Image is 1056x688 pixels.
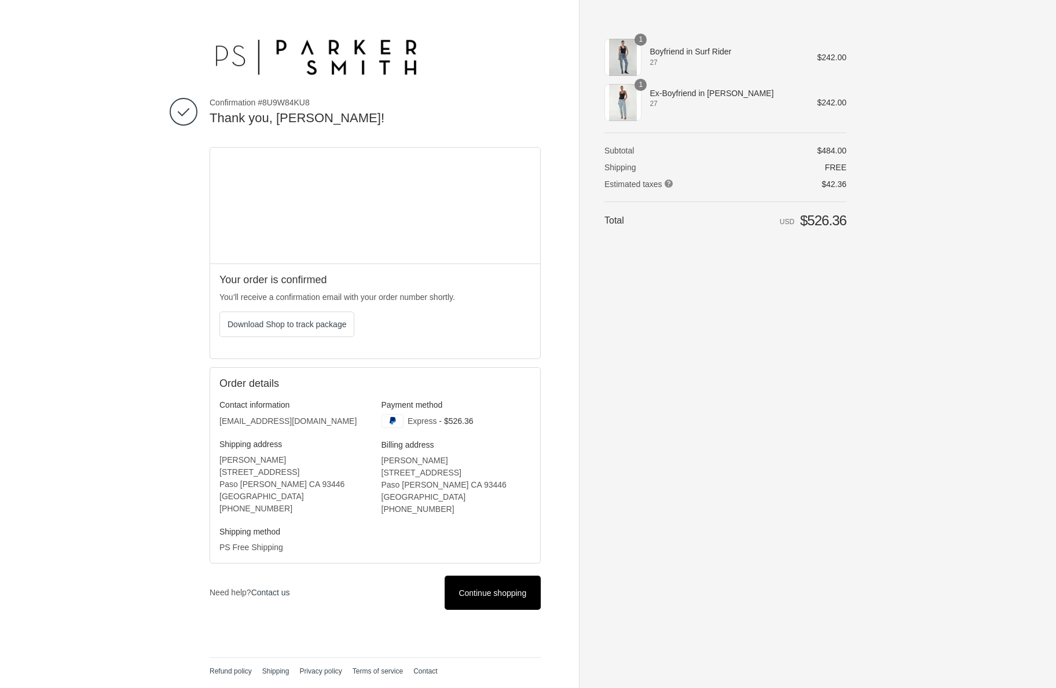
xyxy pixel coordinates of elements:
span: Express [408,416,437,426]
span: - $526.36 [439,416,473,426]
span: $484.00 [817,146,846,155]
h3: Contact information [219,400,369,410]
h2: Thank you, [PERSON_NAME]! [210,110,541,127]
span: Total [604,215,624,225]
h3: Shipping method [219,526,369,537]
address: [PERSON_NAME] [STREET_ADDRESS] Paso [PERSON_NAME] CA 93446 [GEOGRAPHIC_DATA] ‎[PHONE_NUMBER] [382,455,531,515]
a: Continue shopping [445,576,541,610]
a: Contact us [251,588,290,597]
div: Google map displaying pin point of shipping address: Paso Robles, California [210,148,540,264]
h3: Shipping address [219,439,369,449]
span: Continue shopping [459,588,526,598]
th: Subtotal [604,145,717,156]
p: Need help? [210,587,290,599]
span: 1 [635,79,647,91]
iframe: Google map displaying pin point of shipping address: Paso Robles, California [210,148,541,264]
a: Terms of service [353,667,403,675]
span: Ex-Boyfriend in [PERSON_NAME] [650,88,801,98]
span: $242.00 [817,53,846,62]
span: Download Shop to track package [228,320,346,329]
span: 27 [650,98,801,109]
a: Privacy policy [299,667,342,675]
h2: Order details [219,377,375,390]
button: Download Shop to track package [219,312,354,337]
a: Refund policy [210,667,252,675]
p: PS Free Shipping [219,541,369,554]
a: Contact [413,667,437,675]
span: 1 [635,34,647,46]
th: Estimated taxes [604,173,717,189]
bdo: [EMAIL_ADDRESS][DOMAIN_NAME] [219,416,357,426]
h3: Billing address [382,440,531,450]
h3: Payment method [382,400,531,410]
a: Shipping [262,667,289,675]
p: You’ll receive a confirmation email with your order number shortly. [219,291,531,303]
span: Boyfriend in Surf Rider [650,46,801,57]
span: Shipping [604,163,636,172]
span: Free [825,163,846,172]
img: Parker Smith [210,32,420,79]
span: $42.36 [822,180,846,189]
span: $242.00 [817,98,846,107]
span: USD [780,218,794,226]
span: 27 [650,57,801,68]
h2: Your order is confirmed [219,273,531,287]
span: Confirmation #8U9W84KU8 [210,97,541,108]
address: [PERSON_NAME] [STREET_ADDRESS] Paso [PERSON_NAME] CA 93446 [GEOGRAPHIC_DATA] ‎[PHONE_NUMBER] [219,454,369,515]
span: $526.36 [800,213,846,228]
